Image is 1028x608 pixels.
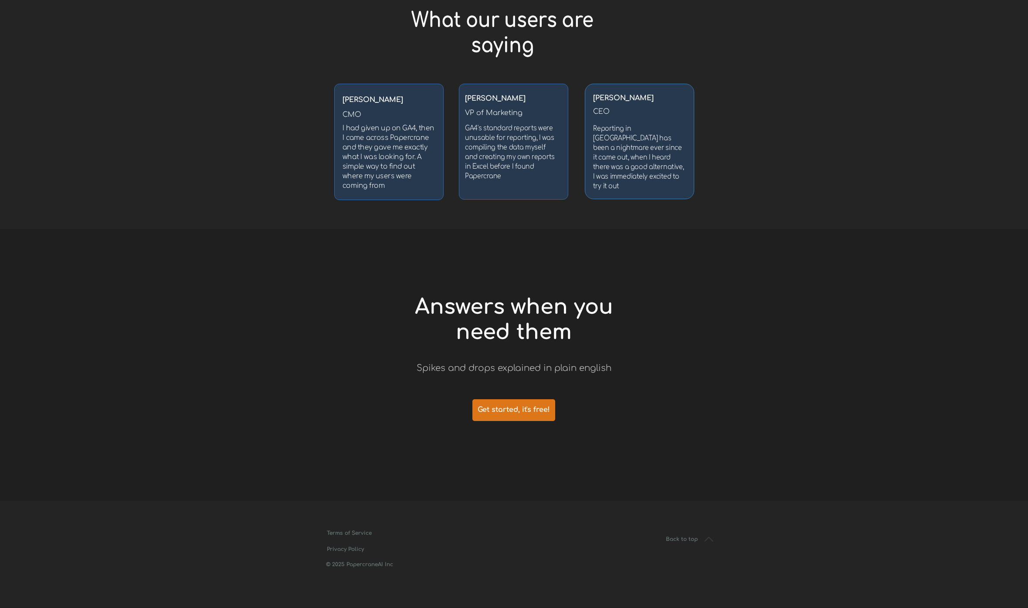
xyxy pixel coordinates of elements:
[593,108,610,115] span: CEO
[316,530,383,536] span: Terms of Service
[343,124,434,190] span: I had given up on GA4, then I came across Papercrane and they gave me exactly what I was looking ...
[465,109,522,117] span: VP of Marketing
[343,96,403,104] span: [PERSON_NAME]
[312,543,379,556] a: Privacy Policy
[343,111,361,119] span: CMO
[312,546,379,552] span: Privacy Policy
[465,124,555,180] span: GA4's standard reports were unusable for reporting, I was compiling the data myself and creating ...
[316,526,383,540] a: Terms of Service
[659,533,704,546] a: Back to top
[465,95,526,102] strong: [PERSON_NAME]
[411,9,594,57] span: What our users are saying
[415,296,613,344] span: Answers when you need them
[472,399,555,421] a: Get started, it's free!
[659,536,704,542] span: Back to top
[593,125,684,190] span: Reporting in [GEOGRAPHIC_DATA] has been a nightmare ever since it came out, when I heard there wa...
[417,363,611,373] span: Spikes and drops explained in plain english
[472,406,555,414] span: Get started, it's free!
[593,94,654,102] span: [PERSON_NAME]
[326,561,393,567] span: © 2025 PapercraneAI Inc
